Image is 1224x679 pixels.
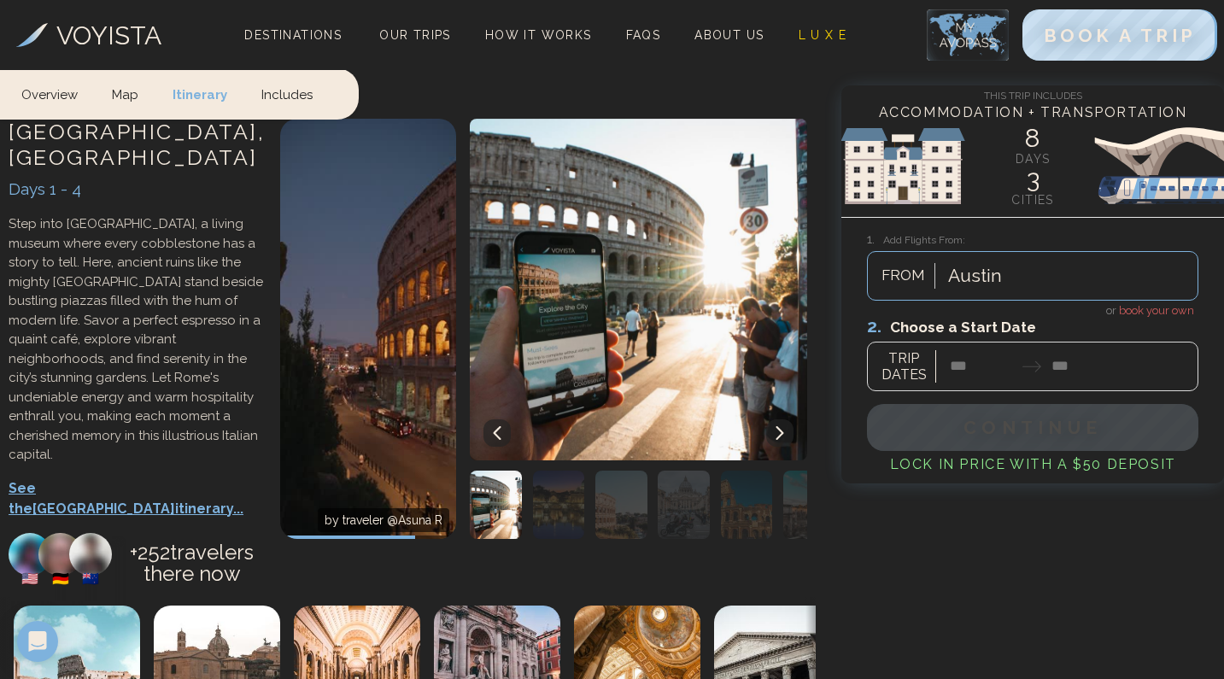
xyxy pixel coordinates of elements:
[841,85,1224,102] h4: This Trip Includes
[595,471,647,539] img: Accommodation photo
[1022,9,1217,61] button: BOOK A TRIP
[17,621,58,662] div: Open Intercom Messenger
[963,417,1102,438] span: Continue
[799,28,847,42] span: L U X E
[69,533,112,576] img: Traveler Profile Picture
[841,114,1224,217] img: European Sights
[841,102,1224,123] h4: Accommodation + Transportation
[688,23,770,47] a: About Us
[9,569,51,589] h1: 🇺🇸
[9,533,51,576] img: Traveler Profile Picture
[927,9,1009,61] img: My Account
[69,569,112,589] h1: 🇳🇿
[456,119,807,460] img: City of Rome
[9,177,263,202] div: Days 1 - 4
[867,231,883,247] span: 1.
[792,23,854,47] a: L U X E
[318,508,449,532] div: by traveler @ Asuna R
[56,16,161,55] h3: VOYISTA
[9,478,263,519] p: See the [GEOGRAPHIC_DATA] itinerary...
[9,214,263,465] p: Step into [GEOGRAPHIC_DATA], a living museum where every cobblestone has a story to tell. Here, a...
[485,28,592,42] span: How It Works
[694,28,764,42] span: About Us
[533,471,585,539] img: Accommodation photo
[379,28,451,42] span: Our Trips
[867,301,1198,319] h4: or
[867,454,1198,475] h4: Lock in Price with a $50 deposit
[1022,29,1217,45] a: BOOK A TRIP
[478,23,599,47] a: How It Works
[21,68,95,119] a: Overview
[721,471,773,539] img: Accommodation photo
[244,68,330,119] a: Includes
[16,23,48,47] img: Voyista Logo
[867,230,1198,249] h3: Add Flights From:
[1119,304,1194,317] span: book your own
[372,23,458,47] a: Our Trips
[38,569,81,589] h1: 🇩🇪
[619,23,668,47] a: FAQs
[867,404,1198,451] button: Continue
[16,16,161,55] a: VOYISTA
[95,68,155,119] a: Map
[38,533,81,576] img: Traveler Profile Picture
[237,21,348,72] span: Destinations
[658,471,710,539] img: Accommodation photo
[155,68,244,119] a: Itinerary
[470,471,522,539] img: Accommodation photo
[783,471,835,539] img: Accommodation photo
[1044,25,1196,46] span: BOOK A TRIP
[626,28,661,42] span: FAQs
[9,119,263,170] h3: [GEOGRAPHIC_DATA] , [GEOGRAPHIC_DATA]
[112,533,263,601] h2: + 252 travelers there now
[872,265,934,287] span: FROM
